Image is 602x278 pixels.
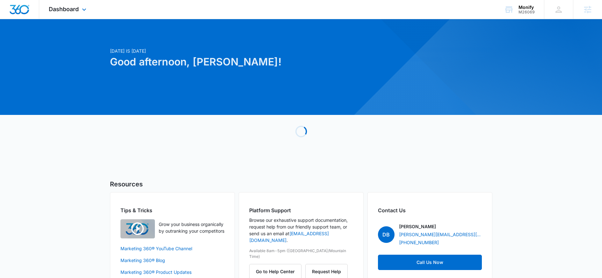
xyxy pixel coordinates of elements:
a: Marketing 360® YouTube Channel [120,245,224,252]
span: Dashboard [49,6,79,12]
a: Marketing 360® Product Updates [120,269,224,275]
div: account id [519,10,535,14]
h2: Tips & Tricks [120,207,224,214]
p: Browse our exhaustive support documentation, request help from our friendly support team, or send... [249,217,353,244]
a: Go to Help Center [249,269,305,274]
a: Call Us Now [378,255,482,270]
div: account name [519,5,535,10]
h2: Contact Us [378,207,482,214]
a: Request Help [305,269,348,274]
p: [PERSON_NAME] [399,223,436,230]
span: DB [378,226,395,243]
img: Quick Overview Video [120,219,155,238]
p: Grow your business organically by outranking your competitors [159,221,224,234]
h2: Platform Support [249,207,353,214]
a: Marketing 360® Blog [120,257,224,264]
h1: Good afternoon, [PERSON_NAME]! [110,54,362,70]
p: Available 8am-5pm ([GEOGRAPHIC_DATA]/Mountain Time) [249,248,353,259]
h5: Resources [110,179,492,189]
a: [PERSON_NAME][EMAIL_ADDRESS][PERSON_NAME][DOMAIN_NAME] [399,231,482,238]
p: [DATE] is [DATE] [110,48,362,54]
a: [PHONE_NUMBER] [399,239,439,246]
